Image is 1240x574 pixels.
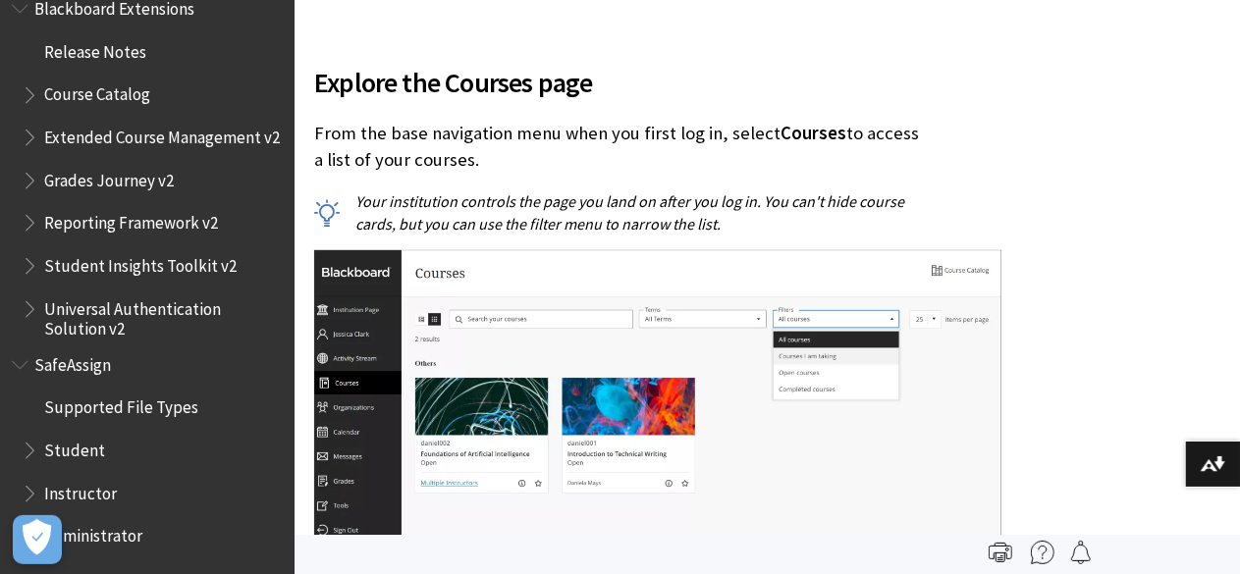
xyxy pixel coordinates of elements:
[13,515,62,564] button: Open Preferences
[34,348,111,375] span: SafeAssign
[12,348,283,552] nav: Book outline for Blackboard SafeAssign
[314,121,930,172] p: From the base navigation menu when you first log in, select to access a list of your courses.
[44,121,280,147] span: Extended Course Management v2
[44,292,281,339] span: Universal Authentication Solution v2
[44,164,174,190] span: Grades Journey v2
[44,434,105,460] span: Student
[44,249,237,276] span: Student Insights Toolkit v2
[44,206,218,233] span: Reporting Framework v2
[1031,541,1054,564] img: More help
[1069,541,1093,564] img: Follow this page
[314,190,930,235] p: Your institution controls the page you land on after you log in. You can't hide course cards, but...
[314,62,930,103] span: Explore the Courses page
[781,122,846,144] span: Courses
[44,520,142,547] span: Administrator
[44,391,198,418] span: Supported File Types
[989,541,1012,564] img: Print
[44,78,150,105] span: Course Catalog
[44,35,146,62] span: Release Notes
[44,477,117,503] span: Instructor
